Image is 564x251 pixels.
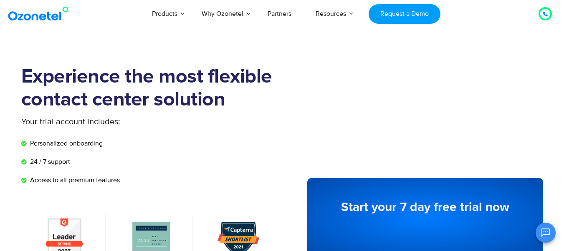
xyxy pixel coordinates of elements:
button: Open chat [536,223,556,243]
span: 24 / 7 support [28,157,70,167]
span: Personalized onboarding [28,138,103,148]
span: Access to all premium features [28,175,120,185]
a: Request a Demo [369,4,440,24]
h5: Start your 7 day free trial now [324,201,526,213]
p: Your trial account includes: [21,115,220,128]
h1: Experience the most flexible contact center solution [21,65,282,111]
